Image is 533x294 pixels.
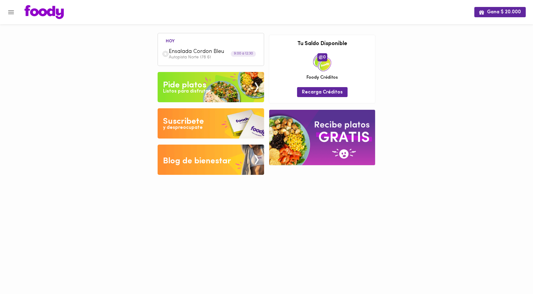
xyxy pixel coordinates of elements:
button: Recarga Créditos [297,87,348,97]
div: Listos para disfrutar [163,88,210,95]
button: Gana $ 20.000 [474,7,526,17]
span: Foody Créditos [306,74,338,81]
span: Recarga Créditos [302,90,343,95]
img: Pide un Platos [158,72,264,102]
span: Ensalada Cordon Bleu [169,48,238,55]
img: dish.png [162,51,169,57]
img: foody-creditos.png [319,55,323,59]
div: Blog de bienestar [163,155,231,167]
span: Gana $ 20.000 [479,9,521,15]
span: 0 [317,53,327,61]
div: y despreocupate [163,124,203,131]
li: hoy [161,38,179,44]
p: Autopista Norte 178 61 [169,55,260,60]
img: credits-package.png [313,53,331,71]
img: Blog de bienestar [158,145,264,175]
button: Menu [4,5,18,20]
h3: Tu Saldo Disponible [274,41,371,47]
iframe: Messagebird Livechat Widget [498,259,527,288]
img: logo.png [25,5,64,19]
div: Suscribete [163,116,204,128]
img: referral-banner.png [269,110,375,165]
div: Pide platos [163,79,206,91]
img: Disfruta bajar de peso [158,108,264,139]
div: 9:00 a 12:30 [231,51,256,57]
